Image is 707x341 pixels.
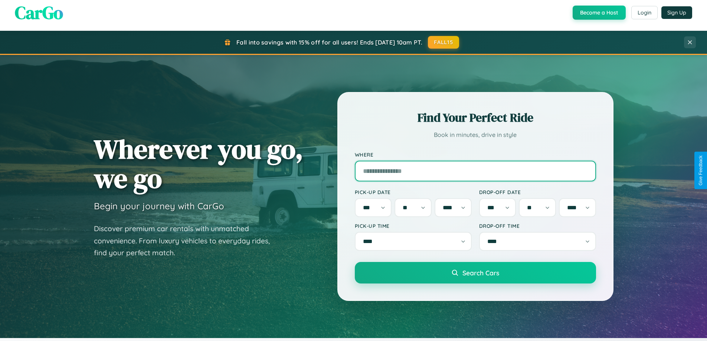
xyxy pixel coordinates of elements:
button: Become a Host [573,6,626,20]
button: FALL15 [428,36,459,49]
label: Pick-up Time [355,223,472,229]
label: Drop-off Time [479,223,596,229]
h1: Wherever you go, we go [94,134,303,193]
p: Discover premium car rentals with unmatched convenience. From luxury vehicles to everyday rides, ... [94,223,279,259]
button: Login [631,6,658,19]
span: CarGo [15,0,63,25]
label: Pick-up Date [355,189,472,195]
label: Where [355,151,596,158]
span: Search Cars [462,269,499,277]
h3: Begin your journey with CarGo [94,200,224,212]
button: Sign Up [661,6,692,19]
label: Drop-off Date [479,189,596,195]
div: Give Feedback [698,155,703,186]
p: Book in minutes, drive in style [355,129,596,140]
span: Fall into savings with 15% off for all users! Ends [DATE] 10am PT. [236,39,422,46]
button: Search Cars [355,262,596,283]
h2: Find Your Perfect Ride [355,109,596,126]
